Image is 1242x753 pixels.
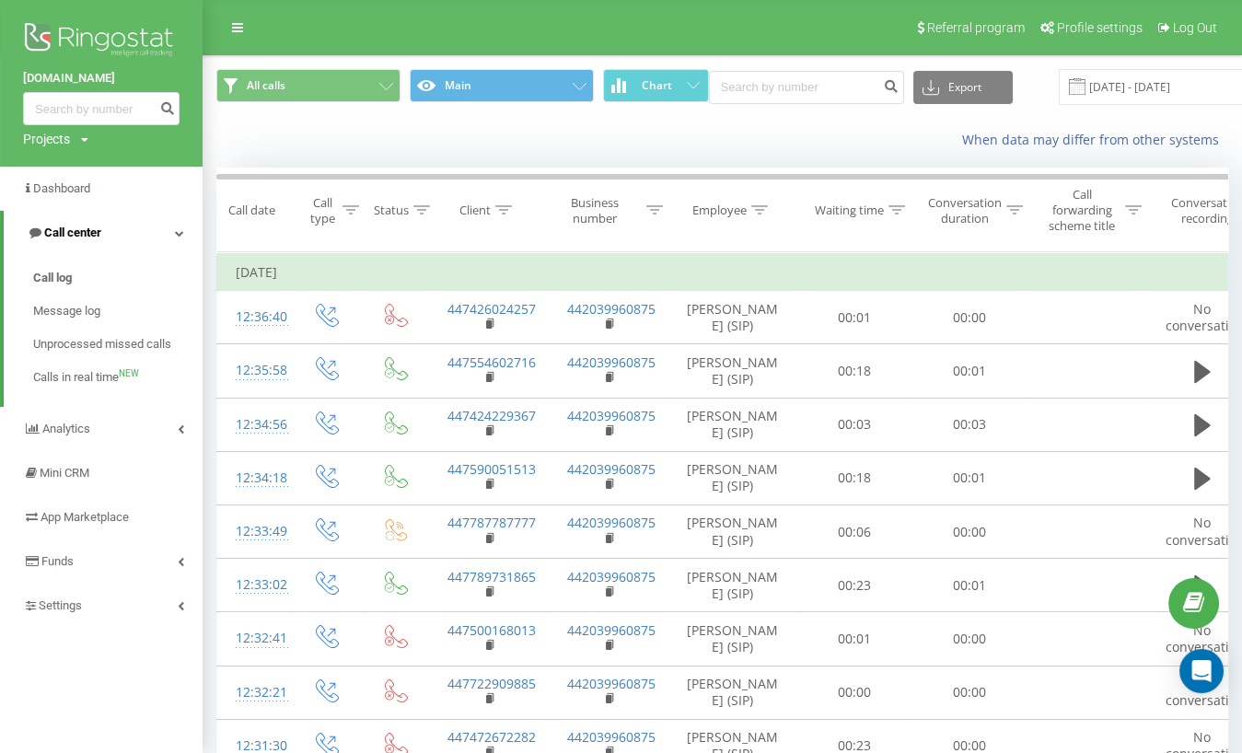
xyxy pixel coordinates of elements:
a: 447426024257 [447,300,536,318]
div: 12:32:21 [236,675,273,711]
td: 00:23 [797,559,912,612]
td: [PERSON_NAME] (SIP) [668,612,797,666]
td: 00:00 [797,666,912,719]
td: [PERSON_NAME] (SIP) [668,559,797,612]
td: 00:03 [912,398,1027,451]
span: Call center [44,226,101,239]
div: Business number [549,195,643,226]
input: Search by number [23,92,180,125]
a: 447472672282 [447,728,536,746]
a: 447789731865 [447,568,536,585]
img: Ringostat logo [23,18,180,64]
div: 12:36:40 [236,299,273,335]
td: 00:01 [912,559,1027,612]
div: Call type [307,195,338,226]
div: 12:35:58 [236,353,273,388]
div: 12:34:56 [236,407,273,443]
a: 447787787777 [447,514,536,531]
a: 447722909885 [447,675,536,692]
div: Waiting time [815,203,884,218]
a: Unprocessed missed calls [33,328,203,361]
div: Projects [23,130,70,148]
span: Profile settings [1057,20,1143,35]
td: 00:00 [912,291,1027,344]
a: When data may differ from other systems [962,131,1228,148]
td: 00:18 [797,344,912,398]
td: 00:01 [797,291,912,344]
a: 442039960875 [567,675,656,692]
span: Funds [41,554,74,568]
td: 00:00 [912,612,1027,666]
td: 00:00 [912,505,1027,559]
span: Analytics [42,422,90,435]
button: Chart [603,69,709,102]
span: Unprocessed missed calls [33,335,171,353]
td: 00:00 [912,666,1027,719]
a: Call log [33,261,203,295]
span: Calls in real time [33,368,119,387]
a: 442039960875 [567,568,656,585]
a: 442039960875 [567,621,656,639]
a: 447554602716 [447,353,536,371]
span: Log Out [1173,20,1217,35]
a: 442039960875 [567,728,656,746]
a: 442039960875 [567,353,656,371]
td: 00:01 [797,612,912,666]
span: Mini CRM [40,466,89,480]
div: Conversation duration [928,195,1002,226]
div: Status [374,203,409,218]
div: Open Intercom Messenger [1179,649,1224,693]
div: 12:32:41 [236,620,273,656]
td: 00:01 [912,344,1027,398]
td: [PERSON_NAME] (SIP) [668,451,797,504]
span: Call log [33,269,72,287]
span: All calls [247,78,285,93]
input: Search by number [709,71,904,104]
a: 447500168013 [447,621,536,639]
a: Message log [33,295,203,328]
div: Client [459,203,491,218]
div: 12:33:49 [236,514,273,550]
span: Message log [33,302,100,320]
a: 442039960875 [567,407,656,424]
a: Calls in real timeNEW [33,361,203,394]
a: 442039960875 [567,514,656,531]
div: Call forwarding scheme title [1043,187,1120,234]
td: [PERSON_NAME] (SIP) [668,398,797,451]
span: App Marketplace [41,510,129,524]
span: Dashboard [33,181,90,195]
div: Employee [692,203,747,218]
span: Referral program [927,20,1025,35]
td: [PERSON_NAME] (SIP) [668,666,797,719]
td: 00:06 [797,505,912,559]
span: Chart [642,79,672,92]
button: All calls [216,69,400,102]
button: Export [913,71,1013,104]
td: 00:01 [912,451,1027,504]
a: 447590051513 [447,460,536,478]
a: 442039960875 [567,460,656,478]
a: 447424229367 [447,407,536,424]
a: 442039960875 [567,300,656,318]
td: [PERSON_NAME] (SIP) [668,291,797,344]
div: 12:34:18 [236,460,273,496]
div: Call date [228,203,275,218]
td: [PERSON_NAME] (SIP) [668,344,797,398]
td: 00:03 [797,398,912,451]
td: [PERSON_NAME] (SIP) [668,505,797,559]
a: [DOMAIN_NAME] [23,69,180,87]
td: 00:18 [797,451,912,504]
div: 12:33:02 [236,567,273,603]
a: Call center [4,211,203,255]
span: Settings [39,598,82,612]
button: Main [410,69,594,102]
